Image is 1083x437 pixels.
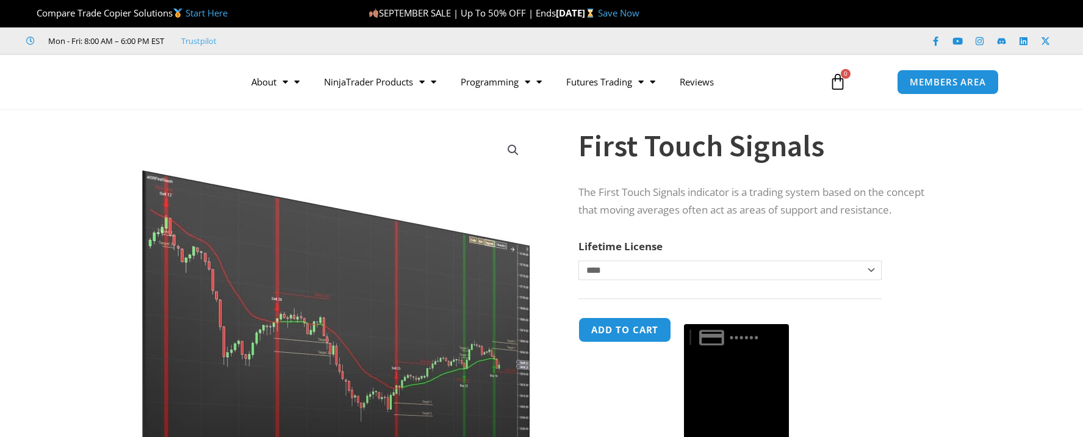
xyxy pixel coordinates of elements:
a: Start Here [185,7,228,19]
a: MEMBERS AREA [897,70,999,95]
a: NinjaTrader Products [312,68,448,96]
a: Futures Trading [554,68,667,96]
a: About [239,68,312,96]
a: View full-screen image gallery [502,139,524,161]
span: Mon - Fri: 8:00 AM – 6:00 PM EST [45,34,164,48]
img: LogoAI | Affordable Indicators – NinjaTrader [84,60,215,104]
button: Add to cart [578,317,671,342]
a: 0 [811,64,865,99]
strong: [DATE] [556,7,598,19]
a: Reviews [667,68,726,96]
a: Clear options [578,286,597,295]
a: Programming [448,68,554,96]
span: MEMBERS AREA [910,78,986,87]
nav: Menu [239,68,815,96]
h1: First Touch Signals [578,125,935,167]
span: Compare Trade Copier Solutions [26,7,228,19]
img: 🍂 [369,9,378,18]
span: 0 [841,69,851,79]
p: The First Touch Signals indicator is a trading system based on the concept that moving averages o... [578,184,935,219]
img: 🥇 [173,9,182,18]
a: Trustpilot [181,34,217,48]
span: SEPTEMBER SALE | Up To 50% OFF | Ends [369,7,556,19]
iframe: Secure payment input frame [682,316,791,317]
img: ⌛ [586,9,595,18]
text: •••••• [730,331,761,344]
label: Lifetime License [578,239,663,253]
img: 🏆 [27,9,36,18]
a: Save Now [598,7,639,19]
